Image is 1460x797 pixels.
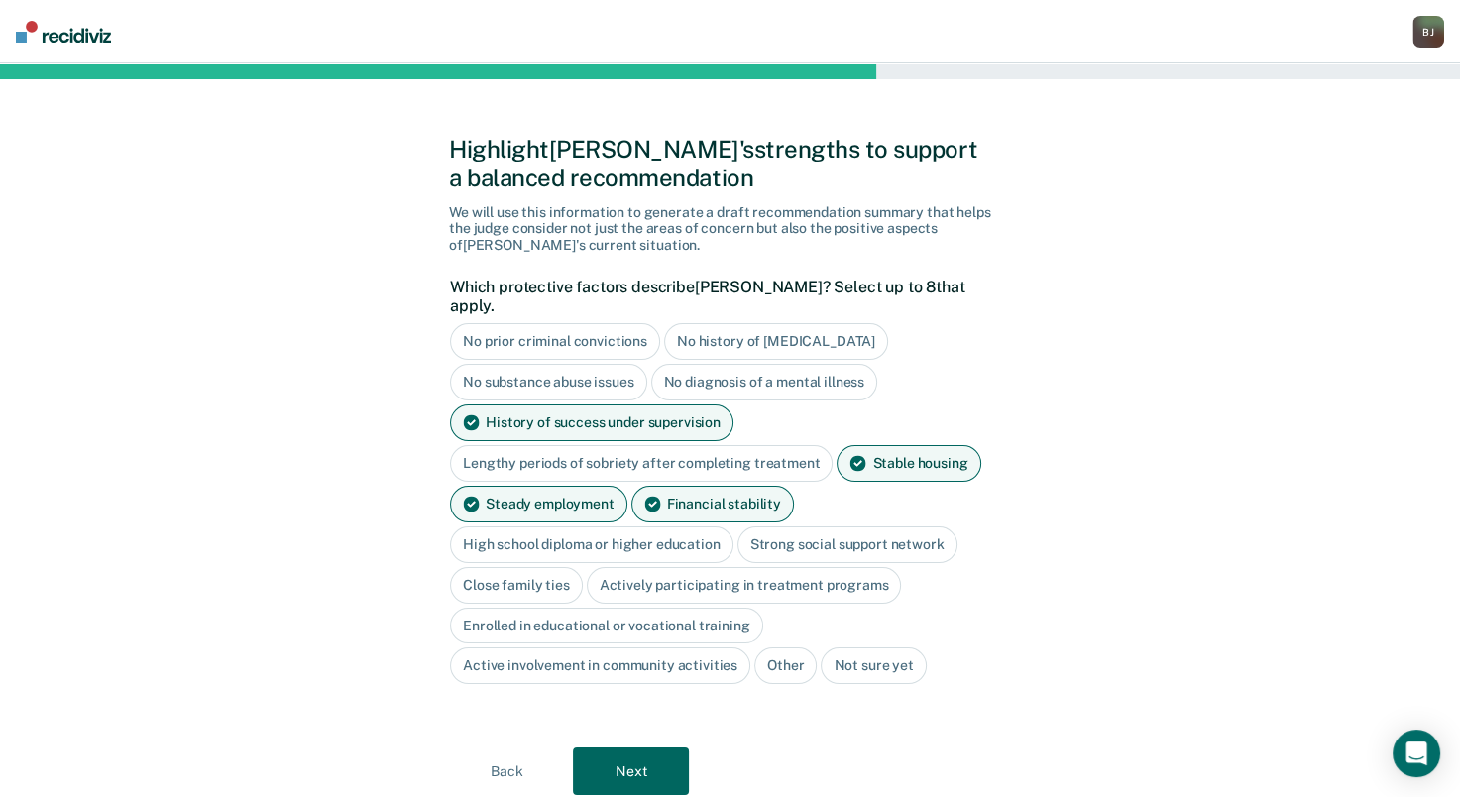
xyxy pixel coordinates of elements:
div: We will use this information to generate a draft recommendation summary that helps the judge cons... [449,204,1011,254]
div: Financial stability [631,486,794,522]
button: Next [573,747,689,795]
div: Other [754,647,817,684]
div: Active involvement in community activities [450,647,750,684]
div: Close family ties [450,567,583,604]
div: History of success under supervision [450,404,733,441]
button: BJ [1412,16,1444,48]
div: B J [1412,16,1444,48]
div: Lengthy periods of sobriety after completing treatment [450,445,833,482]
div: Highlight [PERSON_NAME]'s strengths to support a balanced recommendation [449,135,1011,192]
div: No substance abuse issues [450,364,647,400]
img: Recidiviz [16,21,111,43]
div: High school diploma or higher education [450,526,733,563]
button: Back [449,747,565,795]
div: Stable housing [837,445,980,482]
div: Strong social support network [737,526,957,563]
div: No diagnosis of a mental illness [651,364,878,400]
div: Steady employment [450,486,627,522]
div: Open Intercom Messenger [1393,730,1440,777]
div: Not sure yet [821,647,926,684]
label: Which protective factors describe [PERSON_NAME] ? Select up to 8 that apply. [450,278,1000,315]
div: Actively participating in treatment programs [587,567,902,604]
div: No prior criminal convictions [450,323,660,360]
div: No history of [MEDICAL_DATA] [664,323,888,360]
div: Enrolled in educational or vocational training [450,608,763,644]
